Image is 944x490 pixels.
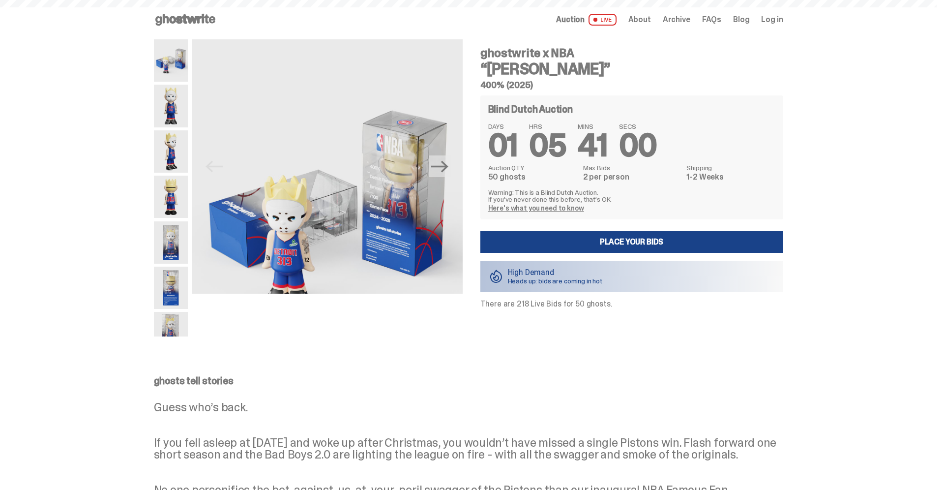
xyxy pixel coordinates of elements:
p: There are 218 Live Bids for 50 ghosts. [480,300,783,308]
h4: Blind Dutch Auction [488,104,573,114]
span: LIVE [589,14,617,26]
h3: “[PERSON_NAME]” [480,61,783,77]
span: MINS [578,123,607,130]
img: Copy%20of%20Eminem_NBA_400_1.png [154,85,188,127]
dt: Max Bids [583,164,681,171]
img: Eminem_NBA_400_13.png [154,267,188,309]
img: Eminem_NBA_400_10.png [154,39,188,82]
p: Warning: This is a Blind Dutch Auction. If you’ve never done this before, that’s OK. [488,189,775,203]
span: SECS [619,123,657,130]
span: HRS [529,123,566,130]
img: Eminem_NBA_400_10.png [192,39,463,378]
a: FAQs [702,16,721,24]
span: 01 [488,125,518,166]
h4: ghostwrite x NBA [480,47,783,59]
dd: 2 per person [583,173,681,181]
span: DAYS [488,123,518,130]
p: High Demand [508,269,603,276]
a: Here's what you need to know [488,204,584,213]
img: Eminem_NBA_400_12.png [154,221,188,264]
dt: Auction QTY [488,164,577,171]
dd: 1-2 Weeks [686,173,775,181]
dt: Shipping [686,164,775,171]
span: Auction [556,16,585,24]
button: Next [429,155,451,177]
img: eminem%20scale.png [154,312,188,354]
p: Heads up: bids are coming in hot [508,277,603,284]
a: Auction LIVE [556,14,616,26]
h5: 400% (2025) [480,81,783,90]
img: Copy%20of%20Eminem_NBA_400_6.png [154,176,188,218]
a: Place your Bids [480,231,783,253]
span: 05 [529,125,566,166]
a: Archive [663,16,690,24]
span: 00 [619,125,657,166]
p: ghosts tell stories [154,376,783,386]
dd: 50 ghosts [488,173,577,181]
span: 41 [578,125,607,166]
a: Blog [733,16,749,24]
img: Copy%20of%20Eminem_NBA_400_3.png [154,130,188,173]
a: Log in [761,16,783,24]
a: About [628,16,651,24]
